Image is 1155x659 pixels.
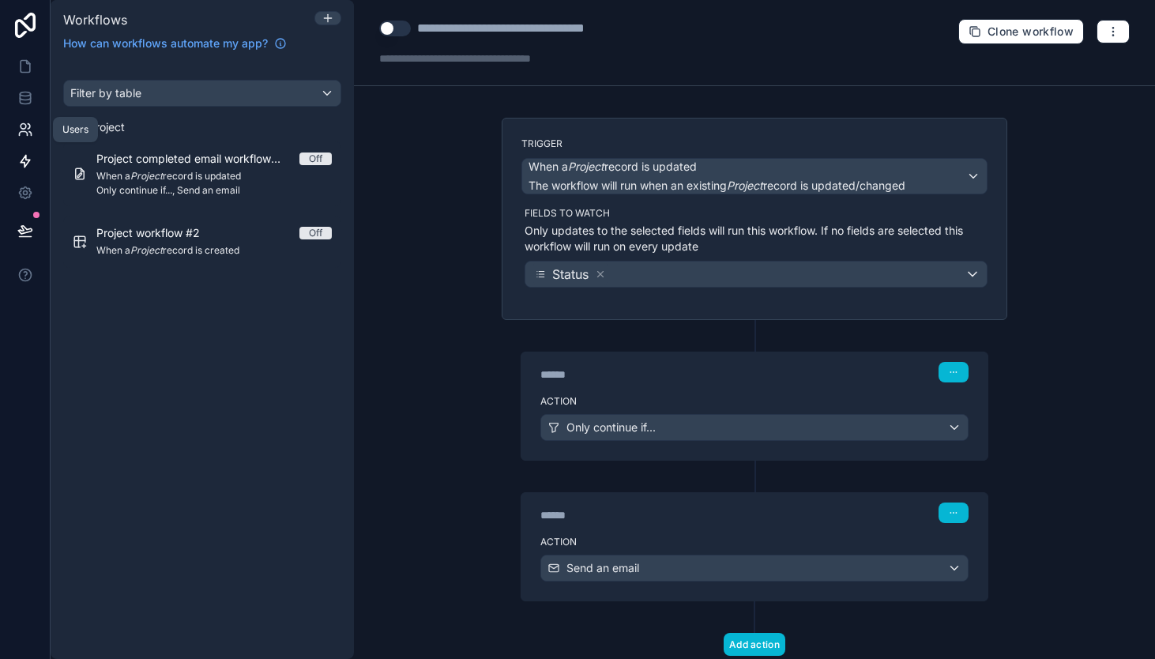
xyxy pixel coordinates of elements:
[727,179,763,192] em: Project
[566,560,639,576] span: Send an email
[540,536,969,548] label: Action
[521,137,988,150] label: Trigger
[529,179,905,192] span: The workflow will run when an existing record is updated/changed
[63,12,127,28] span: Workflows
[529,159,697,175] span: When a record is updated
[525,261,988,288] button: Status
[525,207,988,220] label: Fields to watch
[988,24,1074,39] span: Clone workflow
[566,420,656,435] span: Only continue if...
[540,395,969,408] label: Action
[62,123,88,136] div: Users
[525,223,988,254] p: Only updates to the selected fields will run this workflow. If no fields are selected this workfl...
[540,555,969,582] button: Send an email
[521,158,988,194] button: When aProjectrecord is updatedThe workflow will run when an existingProjectrecord is updated/changed
[57,36,293,51] a: How can workflows automate my app?
[958,19,1084,44] button: Clone workflow
[568,160,604,173] em: Project
[63,36,268,51] span: How can workflows automate my app?
[724,633,785,656] button: Add action
[552,265,589,284] span: Status
[540,414,969,441] button: Only continue if...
